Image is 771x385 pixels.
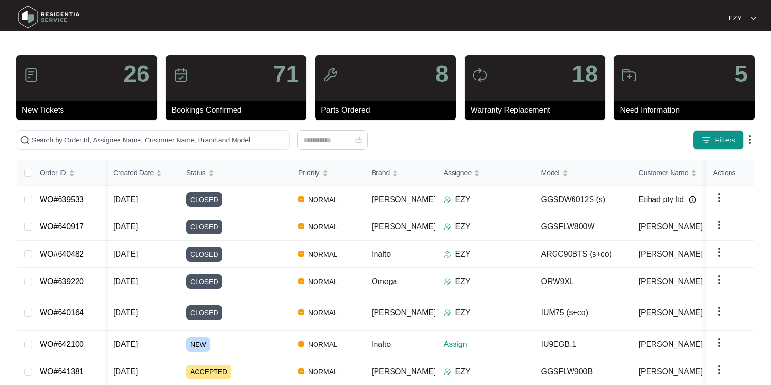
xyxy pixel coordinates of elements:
[298,196,304,202] img: Vercel Logo
[639,307,703,319] span: [PERSON_NAME]
[372,340,391,348] span: Inalto
[444,368,452,376] img: Assigner Icon
[534,268,631,295] td: ORW9XL
[291,160,364,186] th: Priority
[113,308,138,317] span: [DATE]
[751,16,756,20] img: dropdown arrow
[631,160,729,186] th: Customer Name
[639,339,712,350] span: [PERSON_NAME] ...
[304,307,341,319] span: NORMAL
[444,167,472,178] span: Assignee
[172,104,307,116] p: Bookings Confirmed
[534,331,631,358] td: IU9EGB.1
[322,67,338,83] img: icon
[304,339,341,350] span: NORMAL
[298,251,304,257] img: Vercel Logo
[304,276,341,287] span: NORMAL
[123,62,149,86] p: 26
[372,367,436,376] span: [PERSON_NAME]
[729,13,742,23] p: EZY
[639,194,684,205] span: Etihad pty ltd
[40,167,66,178] span: Order ID
[471,104,606,116] p: Warranty Replacement
[455,276,471,287] p: EZY
[713,192,725,203] img: dropdown arrow
[186,274,222,289] span: CLOSED
[436,160,534,186] th: Assignee
[713,274,725,285] img: dropdown arrow
[455,366,471,378] p: EZY
[186,220,222,234] span: CLOSED
[15,2,83,32] img: residentia service logo
[372,250,391,258] span: Inalto
[713,337,725,348] img: dropdown arrow
[304,366,341,378] span: NORMAL
[20,135,30,145] img: search-icon
[113,250,138,258] span: [DATE]
[706,160,754,186] th: Actions
[534,213,631,241] td: GGSFLW800W
[173,67,189,83] img: icon
[372,308,436,317] span: [PERSON_NAME]
[304,194,341,205] span: NORMAL
[40,223,84,231] a: WO#640917
[40,340,84,348] a: WO#642100
[444,250,452,258] img: Assigner Icon
[40,250,84,258] a: WO#640482
[455,194,471,205] p: EZY
[435,62,449,86] p: 8
[113,167,154,178] span: Created Date
[472,67,488,83] img: icon
[298,223,304,229] img: Vercel Logo
[113,223,138,231] span: [DATE]
[40,308,84,317] a: WO#640164
[298,368,304,374] img: Vercel Logo
[105,160,178,186] th: Created Date
[22,104,157,116] p: New Tickets
[455,307,471,319] p: EZY
[689,196,696,203] img: Info icon
[372,223,436,231] span: [PERSON_NAME]
[734,62,748,86] p: 5
[364,160,436,186] th: Brand
[113,367,138,376] span: [DATE]
[186,247,222,262] span: CLOSED
[298,309,304,315] img: Vercel Logo
[444,223,452,231] img: Assigner Icon
[113,195,138,203] span: [DATE]
[639,248,703,260] span: [PERSON_NAME]
[40,277,84,285] a: WO#639220
[186,305,222,320] span: CLOSED
[541,167,560,178] span: Model
[444,196,452,203] img: Assigner Icon
[534,295,631,331] td: IUM75 (s+co)
[713,305,725,317] img: dropdown arrow
[444,309,452,317] img: Assigner Icon
[444,278,452,285] img: Assigner Icon
[304,248,341,260] span: NORMAL
[40,367,84,376] a: WO#641381
[273,62,299,86] p: 71
[639,167,689,178] span: Customer Name
[455,248,471,260] p: EZY
[621,67,637,83] img: icon
[372,277,397,285] span: Omega
[534,241,631,268] td: ARGC90BTS (s+co)
[713,364,725,376] img: dropdown arrow
[321,104,456,116] p: Parts Ordered
[178,160,291,186] th: Status
[113,340,138,348] span: [DATE]
[639,366,703,378] span: [PERSON_NAME]
[298,341,304,347] img: Vercel Logo
[693,130,744,150] button: filter iconFilters
[620,104,755,116] p: Need Information
[715,135,735,145] span: Filters
[572,62,598,86] p: 18
[304,221,341,233] span: NORMAL
[298,167,320,178] span: Priority
[744,134,755,145] img: dropdown arrow
[32,135,285,145] input: Search by Order Id, Assignee Name, Customer Name, Brand and Model
[713,219,725,231] img: dropdown arrow
[444,339,534,350] p: Assign
[32,160,105,186] th: Order ID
